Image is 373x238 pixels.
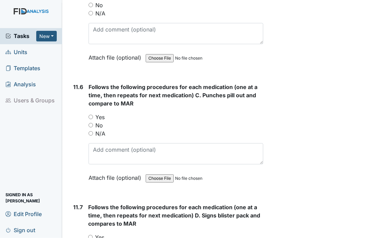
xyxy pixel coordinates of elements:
input: No [89,3,93,7]
span: Edit Profile [5,209,42,219]
span: Units [5,47,27,58]
label: Attach file (optional) [89,50,144,62]
input: No [89,123,93,127]
label: N/A [95,129,105,138]
input: Yes [89,115,93,119]
span: Follows the following procedures for each medication (one at a time, then repeats for next medica... [88,204,260,227]
input: N/A [89,11,93,15]
label: 11.7 [73,203,83,211]
button: New [36,31,57,41]
span: Signed in as [PERSON_NAME] [5,192,57,203]
label: N/A [95,9,105,17]
span: Follows the following procedures for each medication (one at a time, then repeats for next medica... [89,84,257,107]
span: Analysis [5,79,36,90]
input: N/A [89,131,93,136]
label: No [95,1,103,9]
label: Attach file (optional) [89,170,144,182]
span: Sign out [5,225,35,235]
span: Templates [5,63,40,74]
label: No [95,121,103,129]
a: Tasks [5,32,36,40]
label: Yes [95,113,105,121]
label: 11.6 [73,83,83,91]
